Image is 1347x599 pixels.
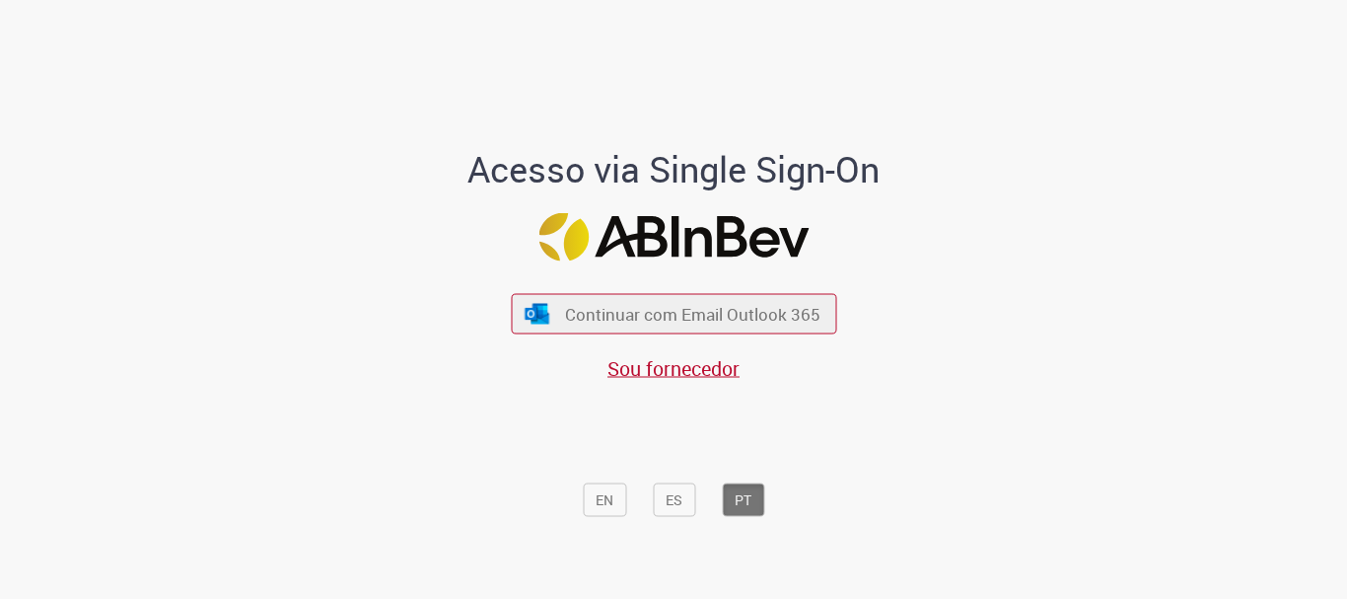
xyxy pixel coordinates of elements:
span: Continuar com Email Outlook 365 [565,303,820,326]
h1: Acesso via Single Sign-On [400,150,948,189]
button: EN [583,484,626,517]
img: ícone Azure/Microsoft 360 [524,303,551,324]
button: ES [653,484,695,517]
a: Sou fornecedor [607,355,740,382]
button: PT [722,484,764,517]
button: ícone Azure/Microsoft 360 Continuar com Email Outlook 365 [511,294,836,335]
img: Logo ABInBev [538,213,809,262]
